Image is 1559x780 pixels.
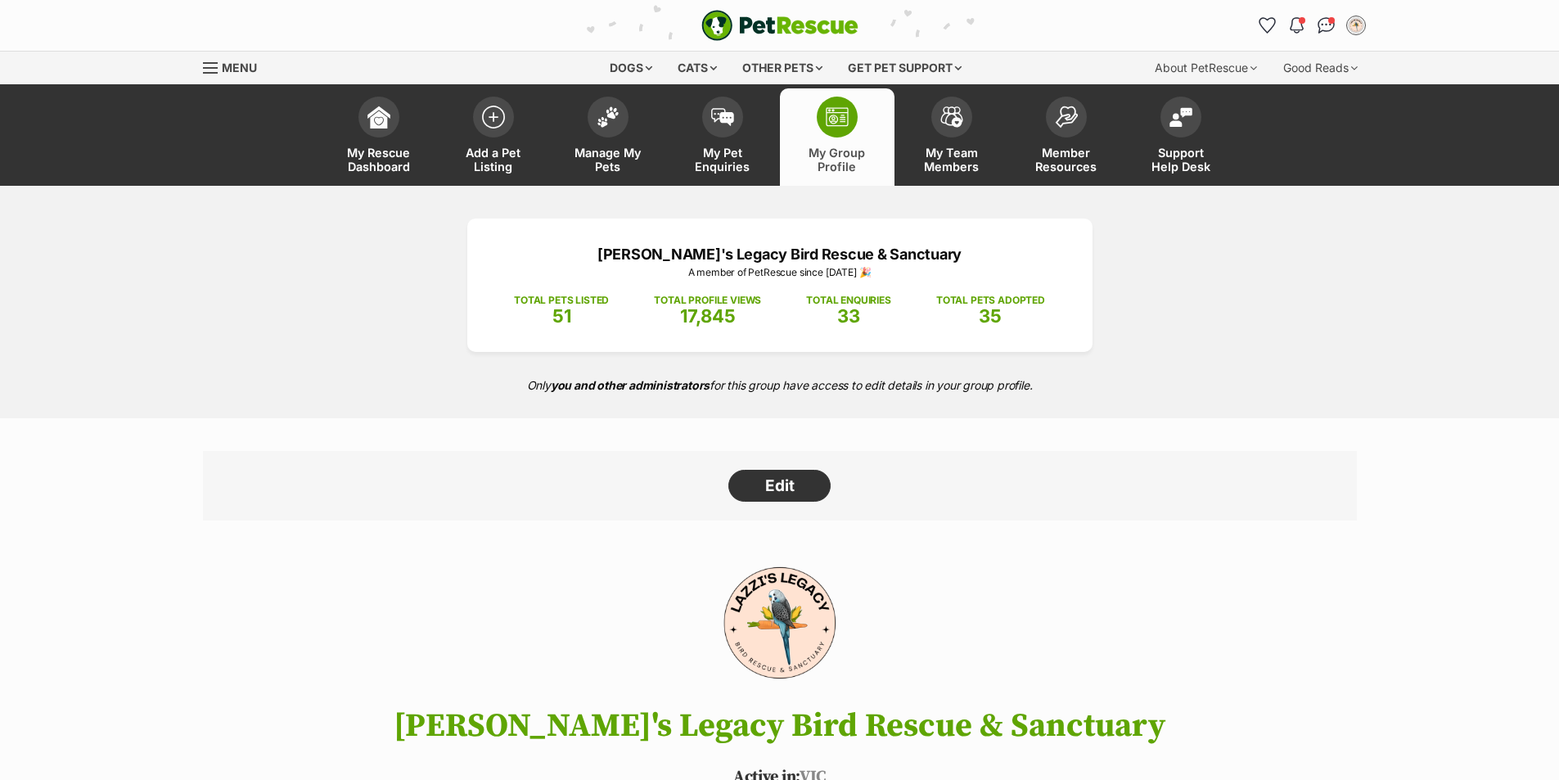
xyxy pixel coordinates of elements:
[552,305,571,327] span: 51
[800,146,874,174] span: My Group Profile
[1030,146,1103,174] span: Member Resources
[654,293,761,308] p: TOTAL PROFILE VIEWS
[665,88,780,186] a: My Pet Enquiries
[1009,88,1124,186] a: Member Resources
[680,305,736,327] span: 17,845
[436,88,551,186] a: Add a Pet Listing
[1055,106,1078,128] img: member-resources-icon-8e73f808a243e03378d46382f2149f9095a855e16c252ad45f914b54edf8863c.svg
[979,305,1002,327] span: 35
[1255,12,1281,38] a: Favourites
[701,10,858,41] a: PetRescue
[1124,88,1238,186] a: Support Help Desk
[728,470,831,503] a: Edit
[936,293,1045,308] p: TOTAL PETS ADOPTED
[597,106,620,128] img: manage-my-pets-icon-02211641906a0b7f246fdf0571729dbe1e7629f14944591b6c1af311fb30b64b.svg
[666,52,728,84] div: Cats
[551,88,665,186] a: Manage My Pets
[178,708,1381,744] h1: [PERSON_NAME]'s Legacy Bird Rescue & Sanctuary
[940,106,963,128] img: team-members-icon-5396bd8760b3fe7c0b43da4ab00e1e3bb1a5d9ba89233759b79545d2d3fc5d0d.svg
[1255,12,1369,38] ul: Account quick links
[701,10,858,41] img: logo-e224e6f780fb5917bec1dbf3a21bbac754714ae5b6737aabdf751b685950b380.svg
[1343,12,1369,38] button: My account
[1144,146,1218,174] span: Support Help Desk
[826,107,849,127] img: group-profile-icon-3fa3cf56718a62981997c0bc7e787c4b2cf8bcc04b72c1350f741eb67cf2f40e.svg
[492,243,1068,265] p: [PERSON_NAME]'s Legacy Bird Rescue & Sanctuary
[837,305,860,327] span: 33
[222,61,257,74] span: Menu
[367,106,390,128] img: dashboard-icon-eb2f2d2d3e046f16d808141f083e7271f6b2e854fb5c12c21221c1fb7104beca.svg
[731,52,834,84] div: Other pets
[342,146,416,174] span: My Rescue Dashboard
[686,146,759,174] span: My Pet Enquiries
[686,553,872,692] img: Lazzi's Legacy Bird Rescue & Sanctuary
[1143,52,1268,84] div: About PetRescue
[551,378,710,392] strong: you and other administrators
[482,106,505,128] img: add-pet-listing-icon-0afa8454b4691262ce3f59096e99ab1cd57d4a30225e0717b998d2c9b9846f56.svg
[780,88,894,186] a: My Group Profile
[492,265,1068,280] p: A member of PetRescue since [DATE] 🎉
[1318,17,1335,34] img: chat-41dd97257d64d25036548639549fe6c8038ab92f7586957e7f3b1b290dea8141.svg
[598,52,664,84] div: Dogs
[1169,107,1192,127] img: help-desk-icon-fdf02630f3aa405de69fd3d07c3f3aa587a6932b1a1747fa1d2bba05be0121f9.svg
[514,293,609,308] p: TOTAL PETS LISTED
[915,146,989,174] span: My Team Members
[806,293,890,308] p: TOTAL ENQUIRIES
[1313,12,1340,38] a: Conversations
[203,52,268,81] a: Menu
[457,146,530,174] span: Add a Pet Listing
[1284,12,1310,38] button: Notifications
[1348,17,1364,34] img: Mon C profile pic
[1272,52,1369,84] div: Good Reads
[836,52,973,84] div: Get pet support
[1290,17,1303,34] img: notifications-46538b983faf8c2785f20acdc204bb7945ddae34d4c08c2a6579f10ce5e182be.svg
[711,108,734,126] img: pet-enquiries-icon-7e3ad2cf08bfb03b45e93fb7055b45f3efa6380592205ae92323e6603595dc1f.svg
[322,88,436,186] a: My Rescue Dashboard
[894,88,1009,186] a: My Team Members
[571,146,645,174] span: Manage My Pets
